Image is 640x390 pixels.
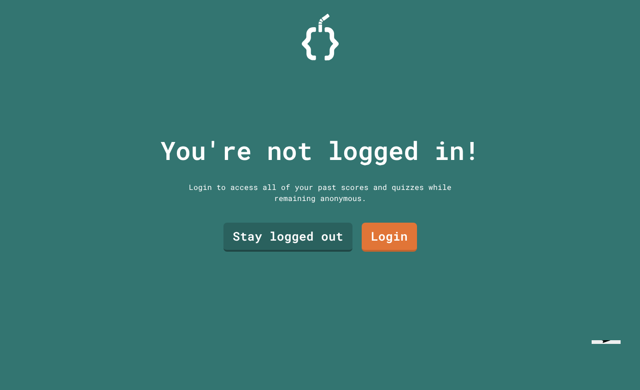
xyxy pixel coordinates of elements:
[588,340,632,383] iframe: chat widget
[223,223,352,252] a: Stay logged out
[182,182,458,204] div: Login to access all of your past scores and quizzes while remaining anonymous.
[362,223,417,252] a: Login
[160,131,480,170] p: You're not logged in!
[302,14,339,60] img: Logo.svg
